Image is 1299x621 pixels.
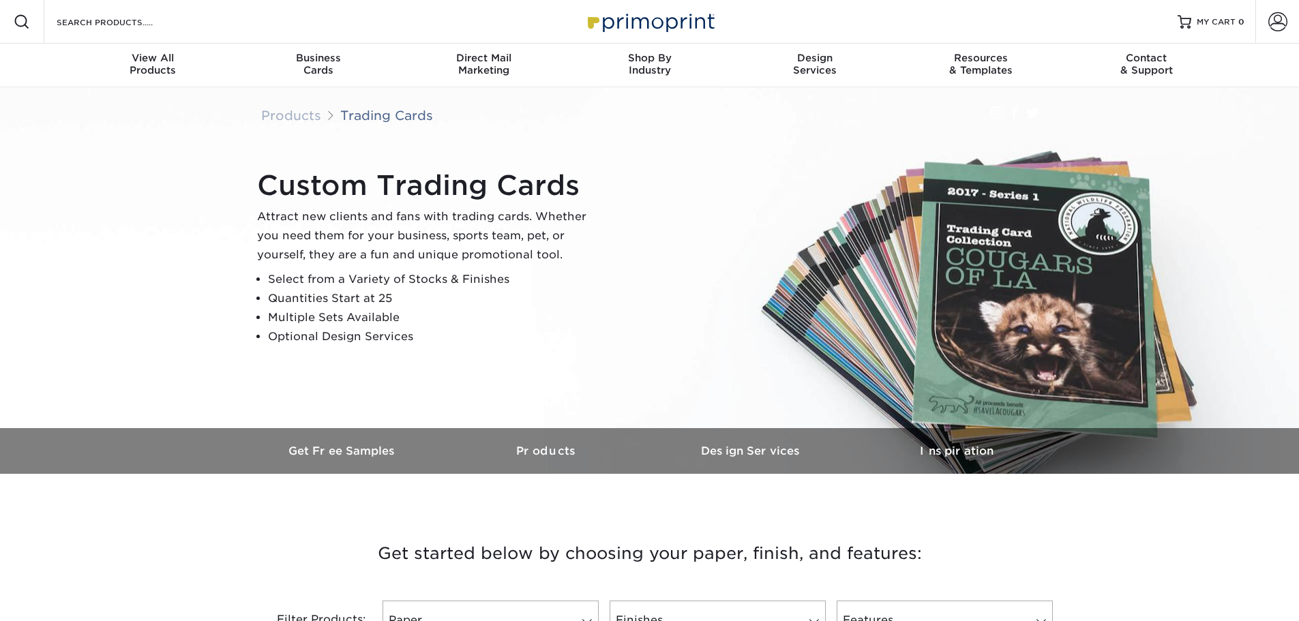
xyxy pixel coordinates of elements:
[1064,52,1229,64] span: Contact
[401,44,567,87] a: Direct MailMarketing
[567,52,732,76] div: Industry
[70,52,236,76] div: Products
[241,444,445,457] h3: Get Free Samples
[401,52,567,64] span: Direct Mail
[898,52,1064,64] span: Resources
[567,44,732,87] a: Shop ByIndustry
[268,308,598,327] li: Multiple Sets Available
[732,44,898,87] a: DesignServices
[257,207,598,264] p: Attract new clients and fans with trading cards. Whether you need them for your business, sports ...
[445,428,650,474] a: Products
[268,289,598,308] li: Quantities Start at 25
[261,108,321,123] a: Products
[650,444,854,457] h3: Design Services
[235,44,401,87] a: BusinessCards
[235,52,401,76] div: Cards
[70,44,236,87] a: View AllProducts
[1197,16,1236,28] span: MY CART
[567,52,732,64] span: Shop By
[1064,52,1229,76] div: & Support
[445,444,650,457] h3: Products
[582,7,718,36] img: Primoprint
[732,52,898,64] span: Design
[732,52,898,76] div: Services
[401,52,567,76] div: Marketing
[650,428,854,474] a: Design Services
[340,108,433,123] a: Trading Cards
[1238,17,1244,27] span: 0
[268,327,598,346] li: Optional Design Services
[251,523,1049,584] h3: Get started below by choosing your paper, finish, and features:
[70,52,236,64] span: View All
[898,44,1064,87] a: Resources& Templates
[854,428,1059,474] a: Inspiration
[1064,44,1229,87] a: Contact& Support
[55,14,188,30] input: SEARCH PRODUCTS.....
[854,444,1059,457] h3: Inspiration
[241,428,445,474] a: Get Free Samples
[235,52,401,64] span: Business
[898,52,1064,76] div: & Templates
[257,169,598,202] h1: Custom Trading Cards
[268,270,598,289] li: Select from a Variety of Stocks & Finishes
